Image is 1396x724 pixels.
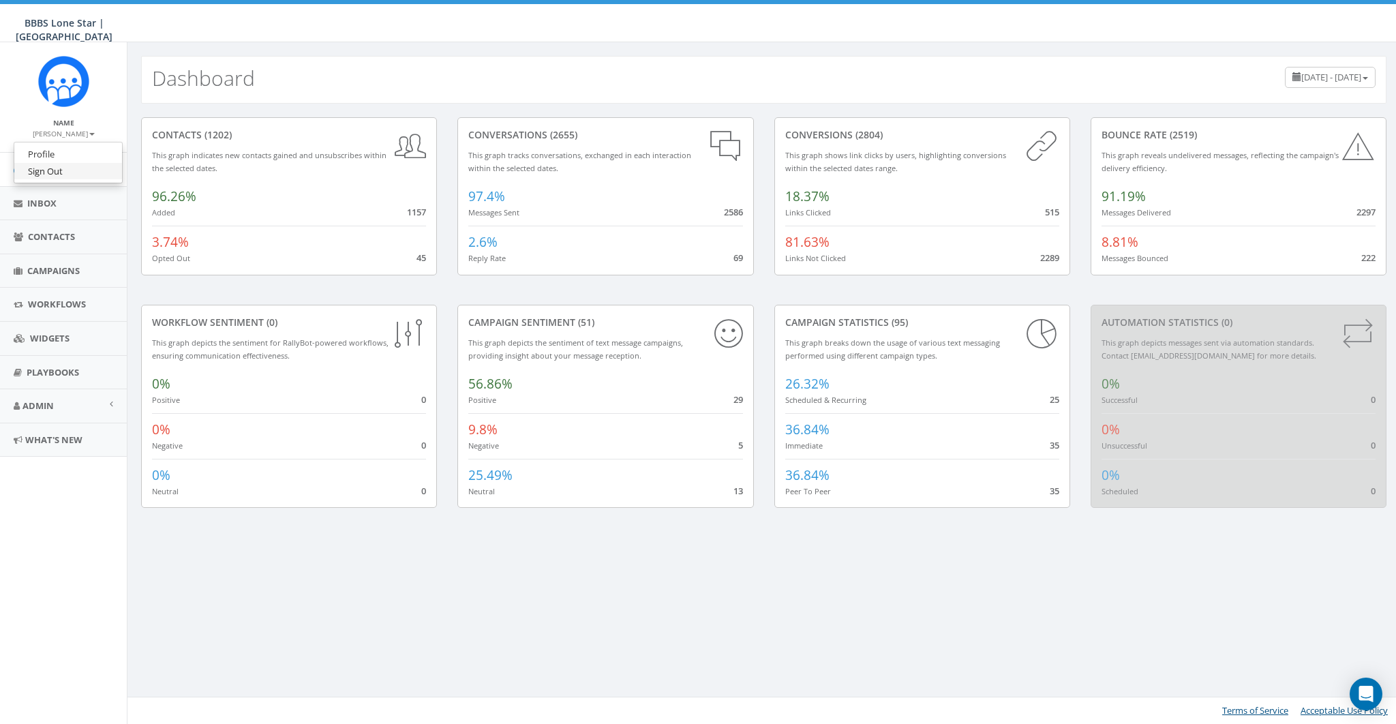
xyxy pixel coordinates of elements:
[33,127,95,139] a: [PERSON_NAME]
[30,332,70,344] span: Widgets
[152,316,426,329] div: Workflow Sentiment
[1219,316,1232,329] span: (0)
[152,233,189,251] span: 3.74%
[468,337,683,361] small: This graph depicts the sentiment of text message campaigns, providing insight about your message ...
[468,150,691,173] small: This graph tracks conversations, exchanged in each interaction within the selected dates.
[25,434,82,446] span: What's New
[785,150,1006,173] small: This graph shows link clicks by users, highlighting conversions within the selected dates range.
[785,421,830,438] span: 36.84%
[785,316,1059,329] div: Campaign Statistics
[1102,421,1120,438] span: 0%
[152,67,255,89] h2: Dashboard
[1102,128,1376,142] div: Bounce Rate
[33,129,95,138] small: [PERSON_NAME]
[733,252,743,264] span: 69
[468,466,513,484] span: 25.49%
[468,233,498,251] span: 2.6%
[1371,485,1376,497] span: 0
[1102,395,1138,405] small: Successful
[468,316,742,329] div: Campaign Sentiment
[1102,233,1138,251] span: 8.81%
[785,253,846,263] small: Links Not Clicked
[468,486,495,496] small: Neutral
[785,395,866,405] small: Scheduled & Recurring
[152,486,179,496] small: Neutral
[1371,393,1376,406] span: 0
[785,440,823,451] small: Immediate
[1102,150,1339,173] small: This graph reveals undelivered messages, reflecting the campaign's delivery efficiency.
[1040,252,1059,264] span: 2289
[1301,704,1388,717] a: Acceptable Use Policy
[468,207,519,217] small: Messages Sent
[1301,71,1361,83] span: [DATE] - [DATE]
[152,150,386,173] small: This graph indicates new contacts gained and unsubscribes within the selected dates.
[152,466,170,484] span: 0%
[14,163,122,180] a: Sign Out
[468,253,506,263] small: Reply Rate
[1102,187,1146,205] span: 91.19%
[1045,206,1059,218] span: 515
[468,440,499,451] small: Negative
[1102,337,1316,361] small: This graph depicts messages sent via automation standards. Contact [EMAIL_ADDRESS][DOMAIN_NAME] f...
[152,375,170,393] span: 0%
[152,207,175,217] small: Added
[785,187,830,205] span: 18.37%
[1102,207,1171,217] small: Messages Delivered
[202,128,232,141] span: (1202)
[1050,485,1059,497] span: 35
[1102,375,1120,393] span: 0%
[27,265,80,277] span: Campaigns
[264,316,277,329] span: (0)
[14,146,122,163] a: Profile
[853,128,883,141] span: (2804)
[785,128,1059,142] div: conversions
[547,128,577,141] span: (2655)
[27,197,57,209] span: Inbox
[407,206,426,218] span: 1157
[785,375,830,393] span: 26.32%
[1102,486,1138,496] small: Scheduled
[421,485,426,497] span: 0
[468,187,505,205] span: 97.4%
[1356,206,1376,218] span: 2297
[28,230,75,243] span: Contacts
[785,486,831,496] small: Peer To Peer
[16,16,112,43] span: BBBS Lone Star | [GEOGRAPHIC_DATA]
[28,298,86,310] span: Workflows
[152,128,426,142] div: contacts
[468,395,496,405] small: Positive
[416,252,426,264] span: 45
[152,337,389,361] small: This graph depicts the sentiment for RallyBot-powered workflows, ensuring communication effective...
[733,485,743,497] span: 13
[785,207,831,217] small: Links Clicked
[468,375,513,393] span: 56.86%
[152,253,190,263] small: Opted Out
[1050,393,1059,406] span: 25
[1102,440,1147,451] small: Unsuccessful
[38,56,89,107] img: Rally_Corp_Icon.png
[724,206,743,218] span: 2586
[1102,466,1120,484] span: 0%
[53,118,74,127] small: Name
[1361,252,1376,264] span: 222
[468,421,498,438] span: 9.8%
[1102,253,1168,263] small: Messages Bounced
[733,393,743,406] span: 29
[1050,439,1059,451] span: 35
[575,316,594,329] span: (51)
[1350,678,1382,710] div: Open Intercom Messenger
[152,395,180,405] small: Positive
[738,439,743,451] span: 5
[468,128,742,142] div: conversations
[421,439,426,451] span: 0
[1222,704,1288,717] a: Terms of Service
[1167,128,1197,141] span: (2519)
[152,187,196,205] span: 96.26%
[1102,316,1376,329] div: Automation Statistics
[785,466,830,484] span: 36.84%
[27,366,79,378] span: Playbooks
[421,393,426,406] span: 0
[785,233,830,251] span: 81.63%
[785,337,1000,361] small: This graph breaks down the usage of various text messaging performed using different campaign types.
[152,440,183,451] small: Negative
